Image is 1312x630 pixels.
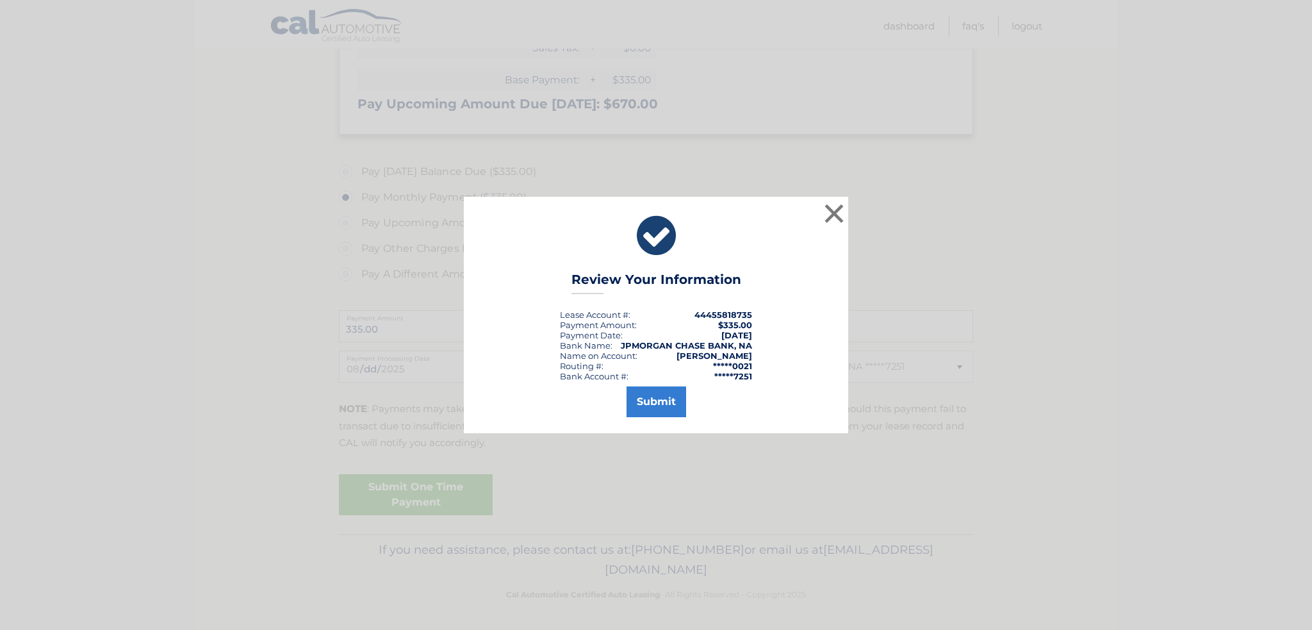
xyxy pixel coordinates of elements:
strong: 44455818735 [694,310,752,320]
div: Payment Amount: [560,320,637,330]
div: Name on Account: [560,351,637,361]
h3: Review Your Information [571,272,741,294]
div: Bank Account #: [560,371,628,381]
div: : [560,330,623,340]
span: $335.00 [718,320,752,330]
div: Bank Name: [560,340,612,351]
span: [DATE] [721,330,752,340]
div: Routing #: [560,361,603,371]
button: Submit [627,386,686,417]
strong: [PERSON_NAME] [676,351,752,361]
button: × [821,201,847,226]
strong: JPMORGAN CHASE BANK, NA [621,340,752,351]
div: Lease Account #: [560,310,630,320]
span: Payment Date [560,330,621,340]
